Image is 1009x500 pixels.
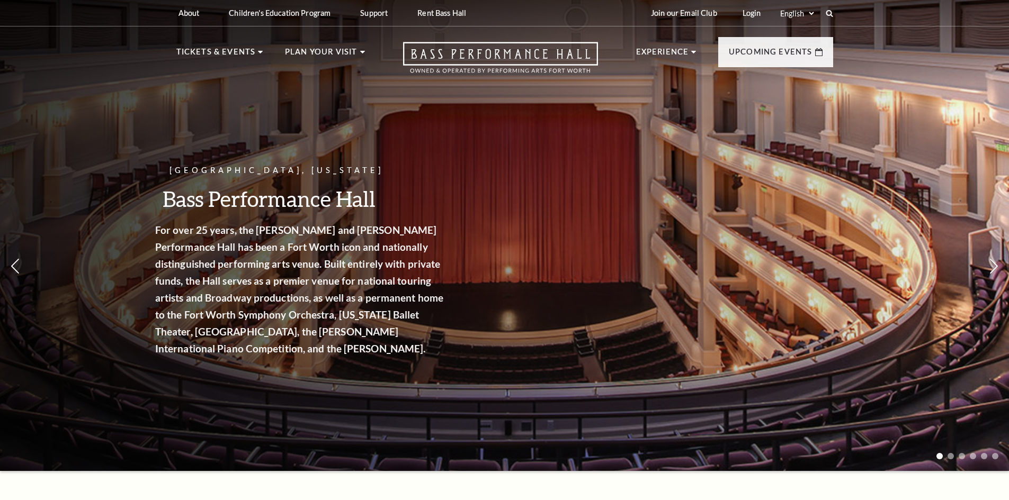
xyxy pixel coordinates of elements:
[729,46,812,65] p: Upcoming Events
[172,164,463,177] p: [GEOGRAPHIC_DATA], [US_STATE]
[778,8,816,19] select: Select:
[417,8,466,17] p: Rent Bass Hall
[176,46,256,65] p: Tickets & Events
[229,8,331,17] p: Children's Education Program
[360,8,388,17] p: Support
[172,224,460,354] strong: For over 25 years, the [PERSON_NAME] and [PERSON_NAME] Performance Hall has been a Fort Worth ico...
[172,185,463,212] h3: Bass Performance Hall
[178,8,200,17] p: About
[636,46,689,65] p: Experience
[285,46,358,65] p: Plan Your Visit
